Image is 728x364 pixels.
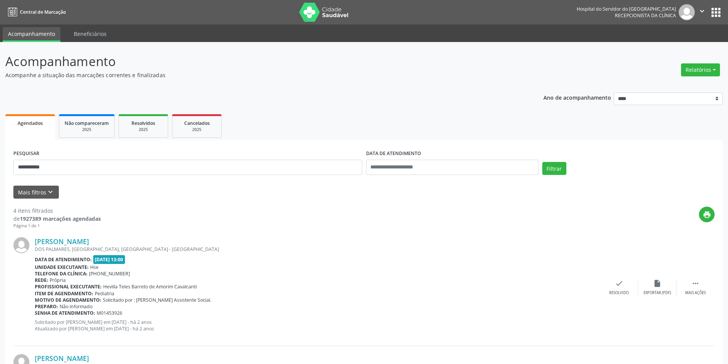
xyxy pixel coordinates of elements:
i: insert_drive_file [653,279,662,288]
a: Acompanhamento [3,27,60,42]
p: Solicitado por [PERSON_NAME] em [DATE] - há 2 anos Atualizado por [PERSON_NAME] em [DATE] - há 2 ... [35,319,600,332]
span: Não informado [60,303,92,310]
b: Item de agendamento: [35,290,93,297]
span: Hse [90,264,99,270]
span: Hevilla Teles Barreto de Amorim Cavalcanti [103,283,197,290]
div: Resolvido [609,290,629,296]
i:  [698,7,706,15]
span: Recepcionista da clínica [615,12,676,19]
div: 4 itens filtrados [13,207,101,215]
button: Filtrar [542,162,566,175]
button: apps [709,6,723,19]
div: Exportar (PDF) [644,290,671,296]
div: 2025 [124,127,162,133]
strong: 1927389 marcações agendadas [20,215,101,222]
a: [PERSON_NAME] [35,354,89,362]
a: [PERSON_NAME] [35,237,89,246]
img: img [13,237,29,253]
b: Profissional executante: [35,283,102,290]
span: Própria [50,277,66,283]
span: Central de Marcação [20,9,66,15]
i:  [691,279,700,288]
p: Acompanhe a situação das marcações correntes e finalizadas [5,71,507,79]
div: Hospital do Servidor do [GEOGRAPHIC_DATA] [577,6,676,12]
b: Senha de atendimento: [35,310,95,316]
i: print [703,210,711,219]
p: Ano de acompanhamento [543,92,611,102]
span: Solicitado por : [PERSON_NAME] Assistente Social. [103,297,211,303]
b: Telefone da clínica: [35,270,88,277]
div: 2025 [65,127,109,133]
span: Agendados [18,120,43,126]
span: Não compareceram [65,120,109,126]
div: Mais ações [685,290,706,296]
span: [DATE] 13:00 [93,255,125,264]
div: 2025 [178,127,216,133]
a: Beneficiários [68,27,112,40]
b: Unidade executante: [35,264,89,270]
button: Relatórios [681,63,720,76]
b: Motivo de agendamento: [35,297,101,303]
span: [PHONE_NUMBER] [89,270,130,277]
label: DATA DE ATENDIMENTO [366,148,421,160]
b: Preparo: [35,303,58,310]
div: de [13,215,101,223]
label: PESQUISAR [13,148,39,160]
button: Mais filtroskeyboard_arrow_down [13,186,59,199]
p: Acompanhamento [5,52,507,71]
b: Data de atendimento: [35,256,92,263]
i: check [615,279,623,288]
i: keyboard_arrow_down [46,188,55,196]
a: Central de Marcação [5,6,66,18]
div: DOS PALMARES, [GEOGRAPHIC_DATA], [GEOGRAPHIC_DATA] - [GEOGRAPHIC_DATA] [35,246,600,252]
img: img [679,4,695,20]
div: Página 1 de 1 [13,223,101,229]
span: M01453926 [97,310,122,316]
span: Pediatria [95,290,114,297]
button: print [699,207,715,222]
span: Resolvidos [131,120,155,126]
b: Rede: [35,277,48,283]
span: Cancelados [184,120,210,126]
button:  [695,4,709,20]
